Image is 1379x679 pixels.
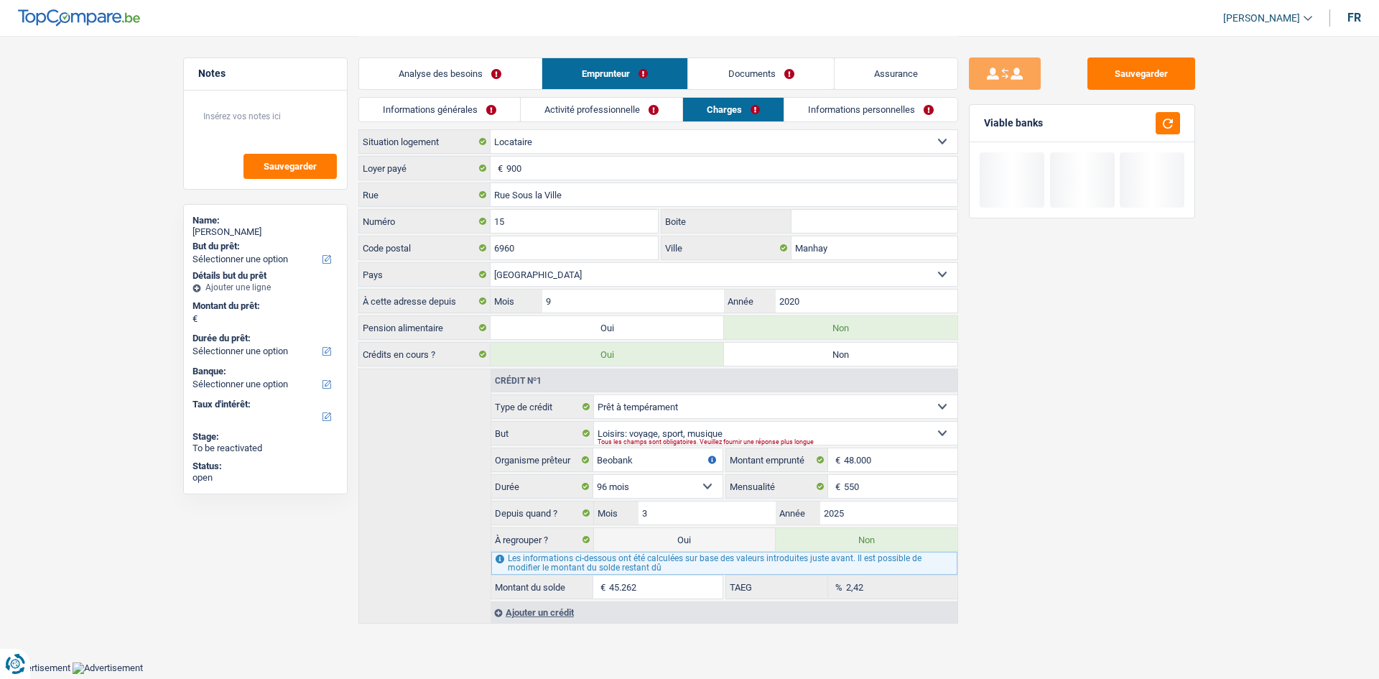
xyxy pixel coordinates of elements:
[359,130,491,153] label: Situation logement
[192,300,335,312] label: Montant du prêt:
[594,502,639,525] label: Mois
[661,210,792,233] label: Boite
[192,461,338,472] div: Status:
[198,68,333,80] h5: Notes
[491,552,957,575] div: Les informations ci-dessous ont été calculées sur base des valeurs introduites juste avant. Il es...
[724,290,775,313] label: Année
[491,576,593,599] label: Montant du solde
[192,241,335,252] label: But du prêt:
[192,472,338,484] div: open
[835,58,958,89] a: Assurance
[192,215,338,226] div: Name:
[776,502,820,525] label: Année
[264,162,317,171] span: Sauvegarder
[491,316,724,339] label: Oui
[491,502,594,525] label: Depuis quand ?
[359,98,520,121] a: Informations générales
[1212,6,1312,30] a: [PERSON_NAME]
[192,226,338,238] div: [PERSON_NAME]
[359,236,491,259] label: Code postal
[359,316,491,339] label: Pension alimentaire
[639,502,776,525] input: MM
[828,448,844,471] span: €
[491,157,506,180] span: €
[491,395,594,418] label: Type de crédit
[776,290,957,313] input: AAAA
[359,210,491,233] label: Numéro
[192,282,338,292] div: Ajouter une ligne
[491,475,593,498] label: Durée
[192,366,335,377] label: Banque:
[359,58,542,89] a: Analyse des besoins
[359,343,491,366] label: Crédits en cours ?
[828,475,844,498] span: €
[820,502,957,525] input: AAAA
[594,528,776,551] label: Oui
[593,576,609,599] span: €
[359,183,491,206] label: Rue
[359,290,491,313] label: À cette adresse depuis
[192,431,338,443] div: Stage:
[491,601,957,623] div: Ajouter un crédit
[491,343,724,366] label: Oui
[491,448,593,471] label: Organisme prêteur
[784,98,957,121] a: Informations personnelles
[828,576,846,599] span: %
[18,9,140,27] img: TopCompare Logo
[192,333,335,344] label: Durée du prêt:
[726,475,828,498] label: Mensualité
[491,528,594,551] label: À regrouper ?
[243,154,337,179] button: Sauvegarder
[688,58,834,89] a: Documents
[724,343,957,366] label: Non
[683,98,784,121] a: Charges
[661,236,792,259] label: Ville
[491,422,594,445] label: But
[192,313,198,325] span: €
[491,290,542,313] label: Mois
[1087,57,1195,90] button: Sauvegarder
[724,316,957,339] label: Non
[542,290,724,313] input: MM
[521,98,682,121] a: Activité professionnelle
[73,662,143,674] img: Advertisement
[359,157,491,180] label: Loyer payé
[1347,11,1361,24] div: fr
[542,58,688,89] a: Emprunteur
[598,439,921,445] div: Tous les champs sont obligatoires. Veuillez fournir une réponse plus longue
[984,117,1043,129] div: Viable banks
[726,448,828,471] label: Montant emprunté
[192,443,338,454] div: To be reactivated
[359,263,491,286] label: Pays
[726,576,828,599] label: TAEG
[491,377,545,385] div: Crédit nº1
[192,270,338,282] div: Détails but du prêt
[192,399,335,410] label: Taux d'intérêt:
[1223,12,1300,24] span: [PERSON_NAME]
[776,528,957,551] label: Non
